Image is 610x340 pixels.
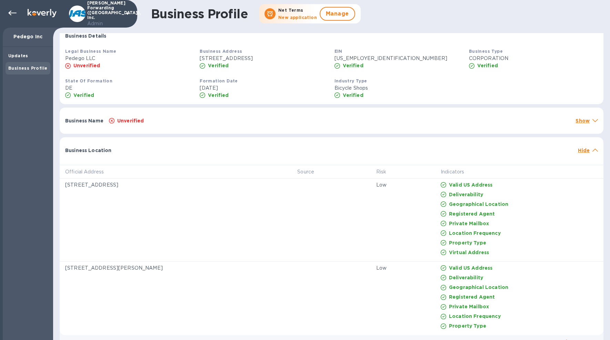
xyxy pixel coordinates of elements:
[334,78,367,83] b: Industry Type
[60,108,603,134] div: Business NameUnverifiedShow
[73,92,94,99] p: Verified
[449,239,486,246] p: Property Type
[449,313,501,320] p: Location Frequency
[449,181,492,188] p: Valid US Address
[278,15,317,20] b: New application
[578,147,590,154] p: Hide
[65,168,113,176] span: Official Address
[60,137,603,159] div: Business LocationHide
[334,55,463,62] p: [US_EMPLOYER_IDENTIFICATION_NUMBER]
[449,274,483,281] p: Deliverability
[65,168,104,176] p: Official Address
[343,92,363,99] p: Verified
[200,84,329,92] p: [DATE]
[441,168,473,176] span: Indicators
[376,168,387,176] p: Risk
[469,55,598,62] p: CORPORATION
[200,55,329,62] p: [STREET_ADDRESS]
[65,78,112,83] b: State Of Formation
[477,62,498,69] p: Verified
[65,32,106,39] p: Business Details
[343,62,363,69] p: Verified
[441,168,464,176] p: Indicators
[200,49,242,54] b: Business Address
[208,62,229,69] p: Verified
[449,230,501,237] p: Location Frequency
[151,7,248,21] h1: Business Profile
[449,303,489,310] p: Private Mailbox
[65,49,117,54] b: Legal Business Name
[449,191,483,198] p: Deliverability
[73,62,100,69] p: Unverified
[449,201,508,208] p: Geographical Location
[8,33,48,40] p: Pedego Inc
[65,84,194,92] p: DE
[60,23,603,45] div: Business Details
[200,78,238,83] b: Formation Date
[449,264,492,271] p: Valid US Address
[320,7,355,21] button: Manage
[65,117,103,124] p: Business Name
[65,55,194,62] p: Pedego LLC
[449,249,489,256] p: Virtual Address
[297,168,323,176] span: Source
[65,147,112,154] p: Business Location
[28,9,57,17] img: Logo
[297,168,314,176] p: Source
[334,49,342,54] b: EIN
[449,293,495,300] p: Registered Agent
[278,8,303,13] b: Net Terms
[87,20,122,27] p: Admin
[326,10,349,18] span: Manage
[449,322,486,329] p: Property Type
[208,92,229,99] p: Verified
[8,66,47,71] b: Business Profile
[449,284,508,291] p: Geographical Location
[376,181,430,189] p: Low
[87,1,122,27] p: [PERSON_NAME] Forwarding ([GEOGRAPHIC_DATA]), Inc.
[334,84,463,92] p: Bicycle Shops
[8,53,28,58] b: Updates
[117,117,144,124] p: Unverified
[376,168,396,176] span: Risk
[576,117,590,124] p: Show
[449,220,489,227] p: Private Mailbox
[65,264,286,272] p: [STREET_ADDRESS][PERSON_NAME]
[376,264,430,272] p: Low
[469,49,503,54] b: Business Type
[449,210,495,217] p: Registered Agent
[65,181,286,189] p: [STREET_ADDRESS]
